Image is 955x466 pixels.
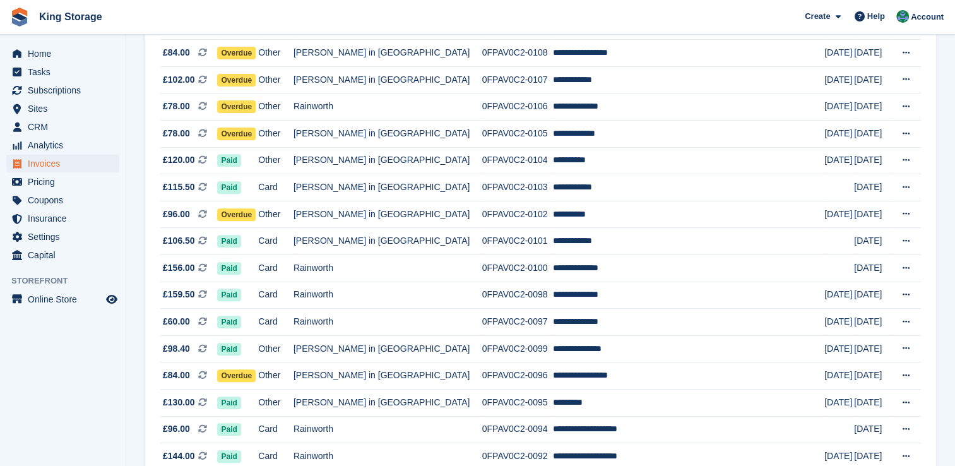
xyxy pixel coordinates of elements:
td: [DATE] [854,309,893,336]
span: £159.50 [163,288,195,301]
td: Other [258,121,294,148]
td: [DATE] [854,174,893,201]
img: John King [896,10,909,23]
span: £156.00 [163,261,195,275]
td: Other [258,40,294,67]
td: [PERSON_NAME] in [GEOGRAPHIC_DATA] [294,335,482,362]
td: Other [258,201,294,228]
a: menu [6,136,119,154]
span: Invoices [28,155,104,172]
td: [DATE] [854,201,893,228]
a: menu [6,100,119,117]
a: menu [6,191,119,209]
td: 0FPAV0C2-0097 [482,309,554,336]
a: menu [6,118,119,136]
td: [PERSON_NAME] in [GEOGRAPHIC_DATA] [294,40,482,67]
td: Card [258,282,294,309]
td: [DATE] [824,362,854,390]
td: [DATE] [824,66,854,93]
td: Other [258,93,294,121]
span: Overdue [217,369,256,382]
td: [PERSON_NAME] in [GEOGRAPHIC_DATA] [294,174,482,201]
span: Create [805,10,830,23]
td: [DATE] [854,254,893,282]
span: Paid [217,235,240,248]
td: Card [258,174,294,201]
img: stora-icon-8386f47178a22dfd0bd8f6a31ec36ba5ce8667c1dd55bd0f319d3a0aa187defe.svg [10,8,29,27]
td: Rainworth [294,309,482,336]
span: CRM [28,118,104,136]
td: Card [258,228,294,255]
td: Rainworth [294,282,482,309]
td: [PERSON_NAME] in [GEOGRAPHIC_DATA] [294,362,482,390]
td: Other [258,147,294,174]
a: Preview store [104,292,119,307]
span: £120.00 [163,153,195,167]
td: 0FPAV0C2-0104 [482,147,554,174]
td: [DATE] [854,121,893,148]
td: Other [258,66,294,93]
td: 0FPAV0C2-0105 [482,121,554,148]
span: Overdue [217,208,256,221]
td: 0FPAV0C2-0098 [482,282,554,309]
span: Paid [217,181,240,194]
span: Home [28,45,104,63]
a: menu [6,290,119,308]
td: 0FPAV0C2-0099 [482,335,554,362]
td: 0FPAV0C2-0094 [482,416,554,443]
span: £60.00 [163,315,190,328]
td: [DATE] [824,309,854,336]
span: Account [911,11,944,23]
span: Paid [217,154,240,167]
span: £84.00 [163,369,190,382]
span: Paid [217,289,240,301]
td: 0FPAV0C2-0100 [482,254,554,282]
span: Insurance [28,210,104,227]
span: £78.00 [163,127,190,140]
span: £102.00 [163,73,195,87]
td: [DATE] [854,93,893,121]
td: [DATE] [824,335,854,362]
a: menu [6,228,119,246]
span: Pricing [28,173,104,191]
span: £144.00 [163,450,195,463]
span: Online Store [28,290,104,308]
span: £78.00 [163,100,190,113]
td: [PERSON_NAME] in [GEOGRAPHIC_DATA] [294,121,482,148]
td: [DATE] [854,335,893,362]
span: £106.50 [163,234,195,248]
td: [PERSON_NAME] in [GEOGRAPHIC_DATA] [294,228,482,255]
td: 0FPAV0C2-0101 [482,228,554,255]
td: 0FPAV0C2-0106 [482,93,554,121]
span: Sites [28,100,104,117]
span: Paid [217,262,240,275]
td: 0FPAV0C2-0107 [482,66,554,93]
span: Overdue [217,47,256,59]
span: £96.00 [163,208,190,221]
span: Paid [217,423,240,436]
td: 0FPAV0C2-0103 [482,174,554,201]
span: £98.40 [163,342,190,355]
td: [PERSON_NAME] in [GEOGRAPHIC_DATA] [294,147,482,174]
span: Overdue [217,100,256,113]
td: [DATE] [824,389,854,416]
span: Settings [28,228,104,246]
span: Paid [217,397,240,409]
td: [DATE] [854,416,893,443]
td: Rainworth [294,93,482,121]
span: £130.00 [163,396,195,409]
a: menu [6,173,119,191]
span: Coupons [28,191,104,209]
td: [DATE] [854,389,893,416]
span: Overdue [217,128,256,140]
span: Paid [217,316,240,328]
span: Storefront [11,275,126,287]
td: [PERSON_NAME] in [GEOGRAPHIC_DATA] [294,66,482,93]
td: [DATE] [854,362,893,390]
span: £96.00 [163,422,190,436]
td: Card [258,416,294,443]
td: 0FPAV0C2-0096 [482,362,554,390]
td: Card [258,309,294,336]
a: menu [6,81,119,99]
span: £84.00 [163,46,190,59]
